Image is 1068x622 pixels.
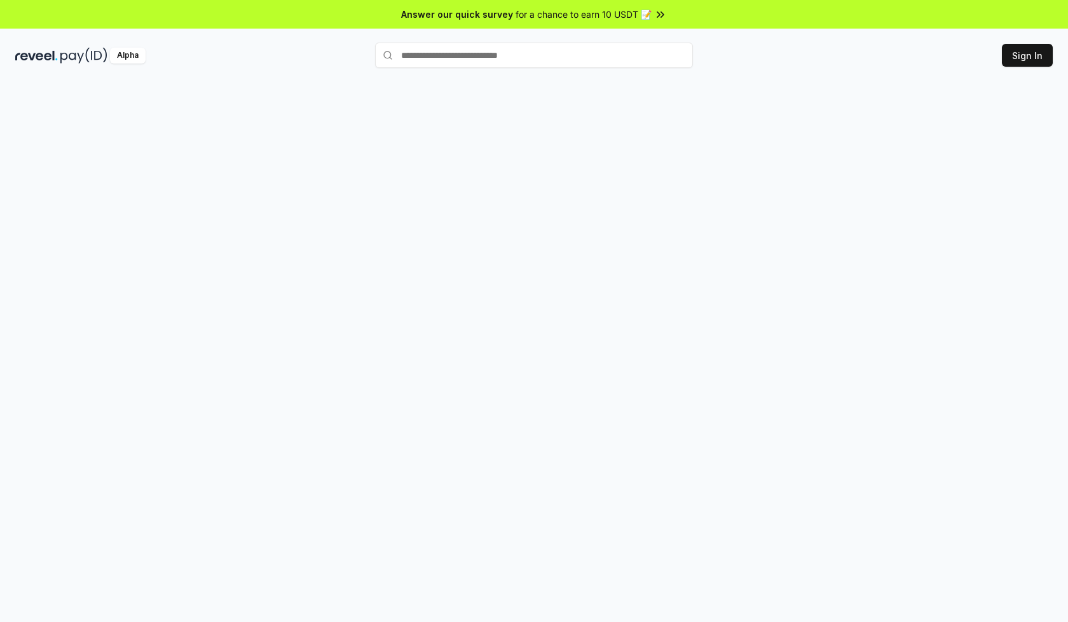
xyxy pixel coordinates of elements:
[401,8,513,21] span: Answer our quick survey
[516,8,652,21] span: for a chance to earn 10 USDT 📝
[60,48,107,64] img: pay_id
[15,48,58,64] img: reveel_dark
[110,48,146,64] div: Alpha
[1002,44,1053,67] button: Sign In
